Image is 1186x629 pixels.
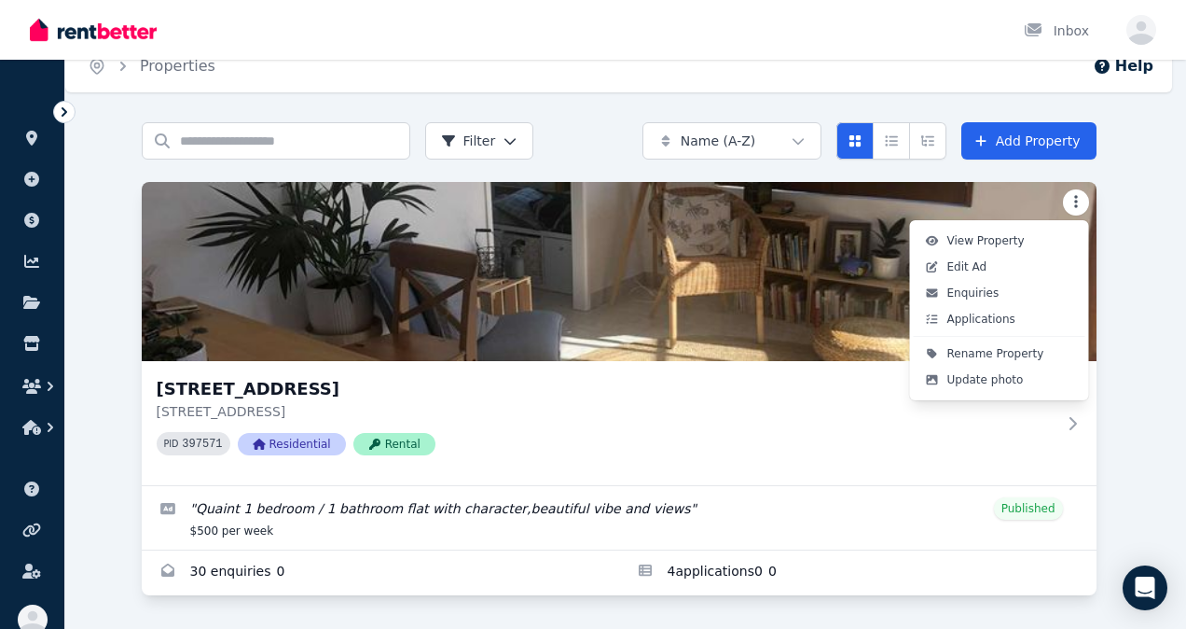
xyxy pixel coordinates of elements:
[947,346,1044,361] span: Rename Property
[947,372,1024,387] span: Update photo
[947,312,1015,327] span: Applications
[910,220,1089,400] div: More options
[947,233,1025,248] span: View Property
[947,259,987,274] span: Edit Ad
[947,286,1000,301] span: Enquiries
